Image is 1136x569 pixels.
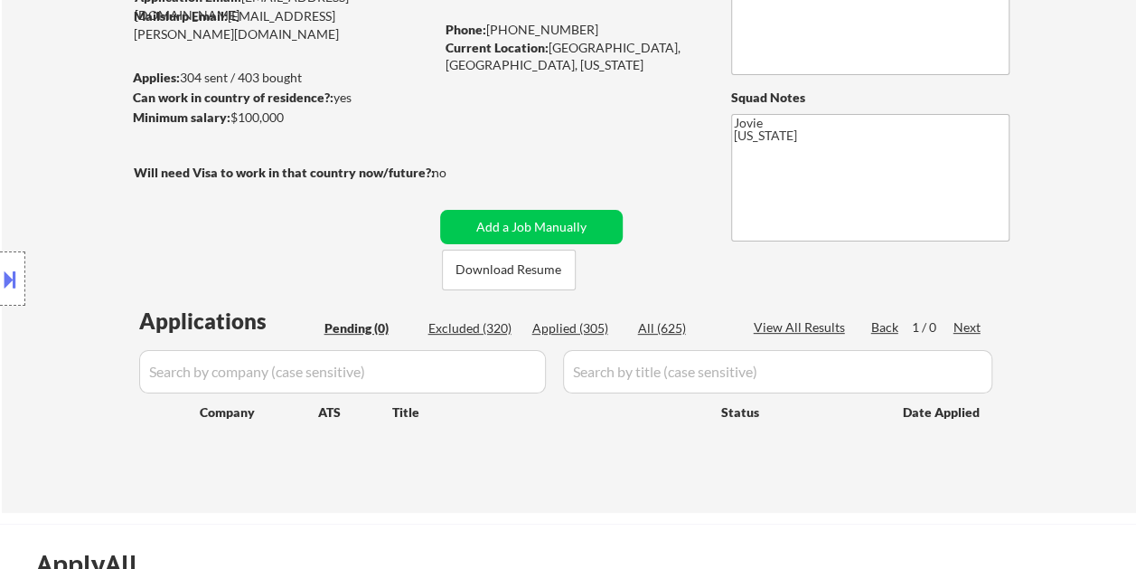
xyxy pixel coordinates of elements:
div: Date Applied [903,403,982,422]
strong: Current Location: [446,40,549,55]
div: Squad Notes [731,89,1009,107]
div: All (625) [638,319,728,337]
div: [GEOGRAPHIC_DATA], [GEOGRAPHIC_DATA], [US_STATE] [446,39,701,74]
div: Applied (305) [532,319,623,337]
div: View All Results [754,318,850,337]
div: Title [392,403,704,422]
div: [EMAIL_ADDRESS][PERSON_NAME][DOMAIN_NAME] [134,7,434,43]
div: ATS [318,403,392,422]
strong: Minimum salary: [133,109,230,125]
button: Add a Job Manually [440,210,623,244]
div: 1 / 0 [912,318,953,337]
div: yes [133,89,428,107]
div: Back [871,318,900,337]
strong: Applies: [133,70,180,85]
div: Pending (0) [324,319,415,337]
div: Status [721,395,877,428]
div: 304 sent / 403 bought [133,69,434,87]
div: $100,000 [133,109,434,127]
strong: Phone: [446,22,486,37]
button: Download Resume [442,250,576,290]
input: Search by title (case sensitive) [563,350,992,394]
div: Excluded (320) [428,319,519,337]
div: no [432,164,484,182]
div: [PHONE_NUMBER] [446,21,701,39]
div: Next [953,318,982,337]
input: Search by company (case sensitive) [139,350,546,394]
strong: Can work in country of residence?: [133,90,333,105]
strong: Mailslurp Email: [134,8,228,24]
